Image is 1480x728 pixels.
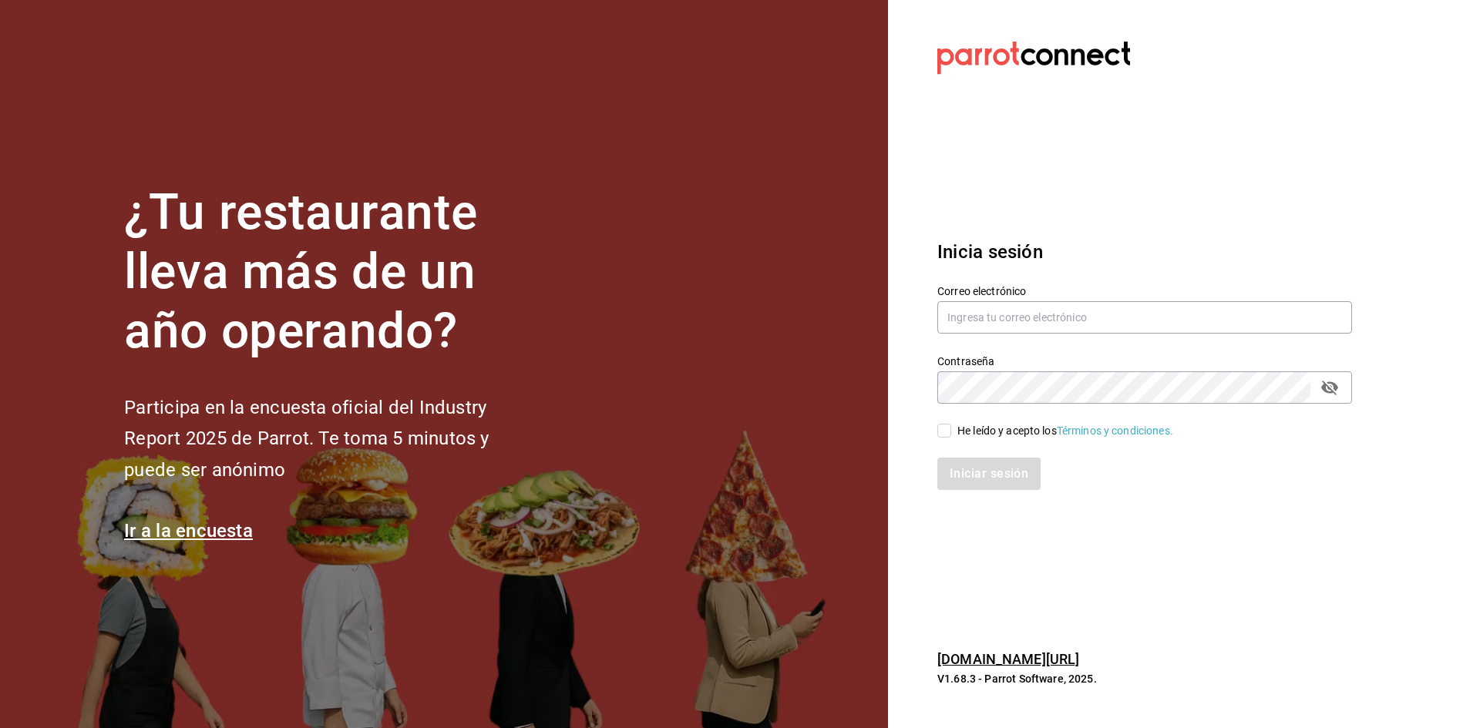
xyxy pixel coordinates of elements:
[937,671,1352,686] p: V1.68.3 - Parrot Software, 2025.
[957,423,1173,439] div: He leído y acepto los
[124,392,540,486] h2: Participa en la encuesta oficial del Industry Report 2025 de Parrot. Te toma 5 minutos y puede se...
[937,238,1352,266] h3: Inicia sesión
[937,651,1079,667] a: [DOMAIN_NAME][URL]
[937,286,1352,297] label: Correo electrónico
[937,301,1352,334] input: Ingresa tu correo electrónico
[1057,424,1173,437] a: Términos y condiciones.
[937,356,1352,367] label: Contraseña
[124,520,253,542] a: Ir a la encuesta
[124,183,540,361] h1: ¿Tu restaurante lleva más de un año operando?
[1317,374,1343,401] button: passwordField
